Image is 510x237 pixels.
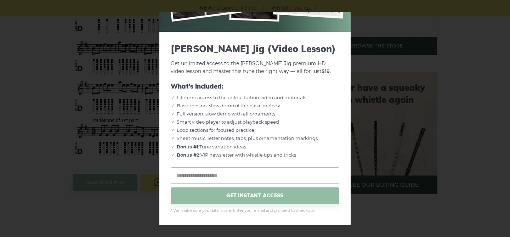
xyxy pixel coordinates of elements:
[322,68,330,74] strong: $19
[171,83,339,90] span: What's included:
[176,135,339,142] li: Sheet music, letter notes, tabs, plus ornamentation markings
[177,152,200,158] strong: Bonus #2:
[176,102,339,109] li: Basic version: slow demo of the basic melody
[176,143,339,150] li: Tune variation ideas
[171,208,339,214] span: * We make sure you data is safe. Enter your email and proceed to checkout.
[176,126,339,134] li: Loop sections for focused practice
[171,187,339,204] span: GET INSTANT ACCESS
[176,110,339,118] li: Full version: slow demo with all ornaments
[171,43,339,54] span: [PERSON_NAME] Jig (Video Lesson)
[176,151,339,159] li: VIP newsletter with whistle tips and tricks
[176,94,339,101] li: Lifetime access to the online tuition video and materials
[177,143,199,149] strong: Bonus #1:
[171,43,339,75] p: Get unlimited access to the [PERSON_NAME] Jig premium HD video lesson and master this tune the ri...
[176,118,339,126] li: Smart video player to adjust playback speed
